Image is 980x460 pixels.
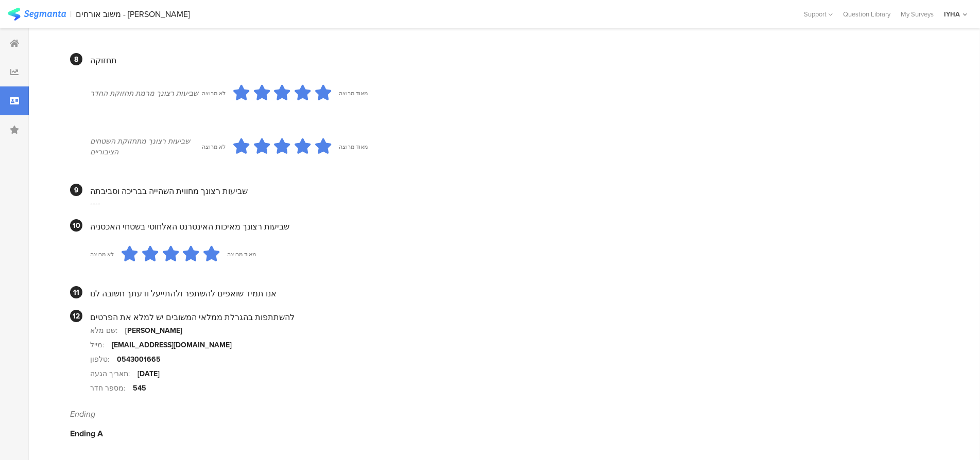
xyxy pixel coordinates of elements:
[125,325,182,336] div: [PERSON_NAME]
[90,325,125,336] div: שם מלא:
[896,9,939,19] a: My Surveys
[90,340,112,350] div: מייל:
[70,428,931,439] div: Ending A
[804,6,833,22] div: Support
[90,197,931,209] div: ----
[90,354,117,365] div: טלפון:
[227,250,256,258] div: מאוד מרוצה
[112,340,232,350] div: [EMAIL_ADDRESS][DOMAIN_NAME]
[90,221,931,233] div: שביעות רצונך מאיכות האינטרנט האלחוטי בשטחי האכסניה
[838,9,896,19] a: Question Library
[202,89,226,97] div: לא מרוצה
[90,55,931,66] div: תחזוקה
[90,311,931,323] div: להשתתפות בהגרלת ממלאי המשובים יש למלא את הפרטים
[90,288,931,299] div: אנו תמיד שואפים להשתפר ולהתייעל ודעתך חשובה לנו
[90,250,114,258] div: לא מרוצה
[70,53,82,65] div: 8
[202,143,226,151] div: לא מרוצה
[117,354,161,365] div: 0543001665
[8,8,66,21] img: segmanta logo
[90,383,133,394] div: מספר חדר:
[70,408,931,420] div: Ending
[70,8,72,20] div: |
[339,89,368,97] div: מאוד מרוצה
[90,136,202,157] div: שביעות רצונך מתחזוקת השטחים הציבוריים
[133,383,146,394] div: 545
[70,310,82,322] div: 12
[90,88,202,99] div: שביעות רצונך מרמת תחזוקת החדר
[339,143,368,151] div: מאוד מרוצה
[944,9,960,19] div: IYHA
[137,368,160,379] div: [DATE]
[70,184,82,196] div: 9
[90,368,137,379] div: תאריך הגעה:
[70,286,82,298] div: 11
[90,185,931,197] div: שביעות רצונך מחווית השהייה בבריכה וסביבתה
[70,219,82,232] div: 10
[76,9,190,19] div: משוב אורחים - [PERSON_NAME]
